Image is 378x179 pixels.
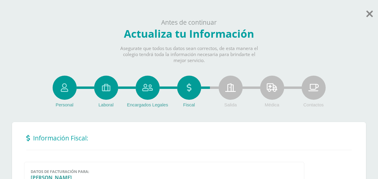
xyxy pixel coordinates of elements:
[127,102,168,107] span: Encargados Legales
[183,102,195,107] span: Fiscal
[366,5,373,20] a: Saltar actualización de datos
[161,18,217,27] span: Antes de continuar
[303,102,324,107] span: Contactos
[265,102,279,107] span: Médica
[56,102,73,107] span: Personal
[115,46,263,64] p: Asegurate que todos tus datos sean correctos, de esta manera el colegio tendrá toda la informació...
[33,134,88,142] span: Información Fiscal:
[224,102,237,107] span: Salida
[98,102,113,107] span: Laboral
[31,169,89,174] span: Datos de facturación para:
